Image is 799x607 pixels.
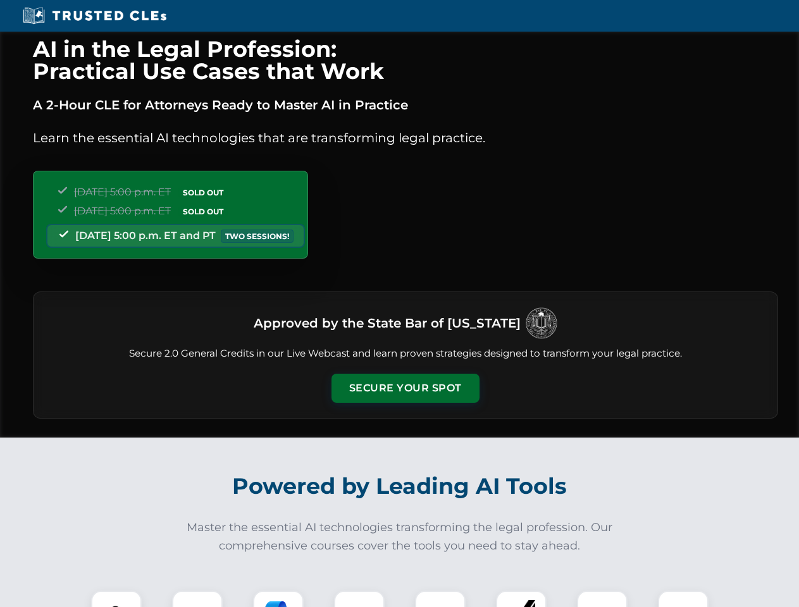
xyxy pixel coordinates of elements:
p: Learn the essential AI technologies that are transforming legal practice. [33,128,778,148]
span: [DATE] 5:00 p.m. ET [74,186,171,198]
p: Master the essential AI technologies transforming the legal profession. Our comprehensive courses... [178,518,621,555]
span: SOLD OUT [178,186,228,199]
h2: Powered by Leading AI Tools [49,464,750,508]
p: A 2-Hour CLE for Attorneys Ready to Master AI in Practice [33,95,778,115]
img: Trusted CLEs [19,6,170,25]
button: Secure Your Spot [331,374,480,403]
span: SOLD OUT [178,205,228,218]
p: Secure 2.0 General Credits in our Live Webcast and learn proven strategies designed to transform ... [49,346,762,361]
img: Logo [526,307,557,339]
h1: AI in the Legal Profession: Practical Use Cases that Work [33,38,778,82]
span: [DATE] 5:00 p.m. ET [74,205,171,217]
h3: Approved by the State Bar of [US_STATE] [254,312,521,334]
